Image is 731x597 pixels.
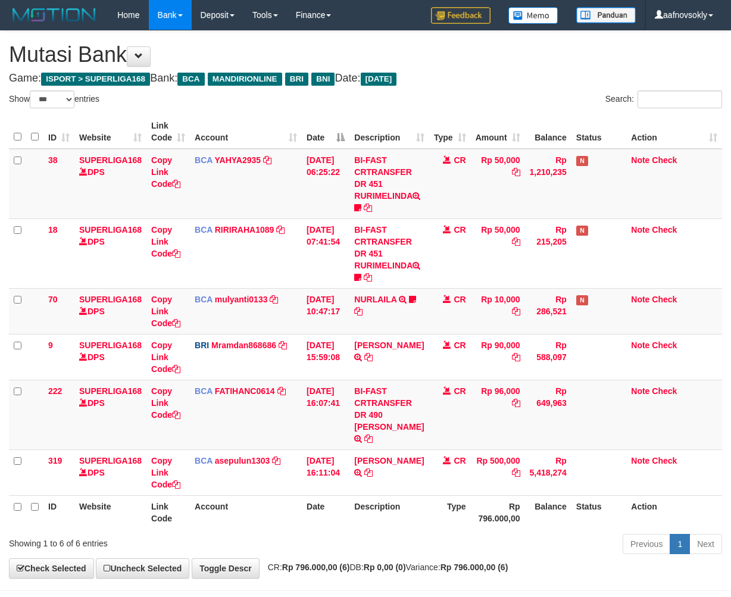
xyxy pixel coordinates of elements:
[576,156,588,166] span: Has Note
[190,115,302,149] th: Account: activate to sort column ascending
[454,295,466,304] span: CR
[177,73,204,86] span: BCA
[354,295,396,304] a: NURLAILA
[626,495,722,529] th: Action
[429,495,471,529] th: Type
[151,155,180,189] a: Copy Link Code
[146,115,190,149] th: Link Code: activate to sort column ascending
[525,218,571,288] td: Rp 215,205
[512,167,520,177] a: Copy Rp 50,000 to clipboard
[454,225,466,235] span: CR
[364,562,406,572] strong: Rp 0,00 (0)
[48,155,58,165] span: 38
[9,90,99,108] label: Show entries
[354,340,424,350] a: [PERSON_NAME]
[279,340,287,350] a: Copy Mramdan868686 to clipboard
[302,495,349,529] th: Date
[302,449,349,495] td: [DATE] 16:11:04
[576,295,588,305] span: Has Note
[471,288,525,334] td: Rp 10,000
[151,340,180,374] a: Copy Link Code
[151,225,180,258] a: Copy Link Code
[349,149,429,219] td: BI-FAST CRTRANSFER DR 451 RURIMELINDA
[43,495,74,529] th: ID
[512,237,520,246] a: Copy Rp 50,000 to clipboard
[151,386,180,420] a: Copy Link Code
[9,73,722,85] h4: Game: Bank: Date:
[349,495,429,529] th: Description
[670,534,690,554] a: 1
[79,295,142,304] a: SUPERLIGA168
[354,307,363,316] a: Copy NURLAILA to clipboard
[605,90,722,108] label: Search:
[652,456,677,465] a: Check
[512,398,520,408] a: Copy Rp 96,000 to clipboard
[192,558,260,579] a: Toggle Descr
[689,534,722,554] a: Next
[79,155,142,165] a: SUPERLIGA168
[512,468,520,477] a: Copy Rp 500,000 to clipboard
[364,468,373,477] a: Copy RENDI GUNAWAN to clipboard
[74,449,146,495] td: DPS
[429,115,471,149] th: Type: activate to sort column ascending
[302,334,349,380] td: [DATE] 15:59:08
[30,90,74,108] select: Showentries
[215,155,261,165] a: YAHYA2935
[525,380,571,449] td: Rp 649,963
[79,340,142,350] a: SUPERLIGA168
[302,149,349,219] td: [DATE] 06:25:22
[631,155,649,165] a: Note
[525,149,571,219] td: Rp 1,210,235
[631,456,649,465] a: Note
[525,334,571,380] td: Rp 588,097
[525,288,571,334] td: Rp 286,521
[48,295,58,304] span: 70
[652,155,677,165] a: Check
[151,295,180,328] a: Copy Link Code
[215,225,274,235] a: RIRIRAHA1089
[277,386,286,396] a: Copy FATIHANC0614 to clipboard
[623,534,670,554] a: Previous
[9,533,296,549] div: Showing 1 to 6 of 6 entries
[272,456,280,465] a: Copy asepulun1303 to clipboard
[285,73,308,86] span: BRI
[9,6,99,24] img: MOTION_logo.png
[508,7,558,24] img: Button%20Memo.svg
[43,115,74,149] th: ID: activate to sort column ascending
[215,456,270,465] a: asepulun1303
[431,7,491,24] img: Feedback.jpg
[146,495,190,529] th: Link Code
[631,225,649,235] a: Note
[631,340,649,350] a: Note
[151,456,180,489] a: Copy Link Code
[96,558,189,579] a: Uncheck Selected
[454,155,466,165] span: CR
[195,155,213,165] span: BCA
[471,380,525,449] td: Rp 96,000
[364,203,372,212] a: Copy BI-FAST CRTRANSFER DR 451 RURIMELINDA to clipboard
[208,73,282,86] span: MANDIRIONLINE
[652,340,677,350] a: Check
[576,226,588,236] span: Has Note
[270,295,278,304] a: Copy mulyanti0133 to clipboard
[48,386,62,396] span: 222
[48,225,58,235] span: 18
[302,218,349,288] td: [DATE] 07:41:54
[41,73,150,86] span: ISPORT > SUPERLIGA168
[571,115,626,149] th: Status
[195,295,213,304] span: BCA
[354,456,424,465] a: [PERSON_NAME]
[195,456,213,465] span: BCA
[471,115,525,149] th: Amount: activate to sort column ascending
[74,380,146,449] td: DPS
[631,386,649,396] a: Note
[79,225,142,235] a: SUPERLIGA168
[512,352,520,362] a: Copy Rp 90,000 to clipboard
[311,73,335,86] span: BNI
[454,386,466,396] span: CR
[74,288,146,334] td: DPS
[48,340,53,350] span: 9
[364,434,373,443] a: Copy BI-FAST CRTRANSFER DR 490 YANTO FRIA FIRMAN to clipboard
[638,90,722,108] input: Search:
[302,288,349,334] td: [DATE] 10:47:17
